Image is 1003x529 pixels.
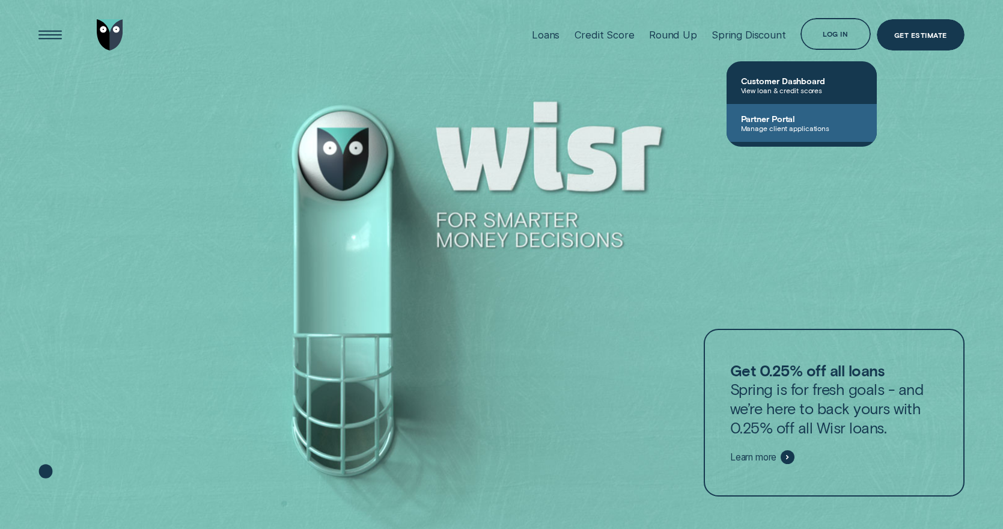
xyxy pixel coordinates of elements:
span: Learn more [730,451,776,463]
button: Open Menu [35,19,67,51]
div: Round Up [649,29,697,41]
div: Loans [532,29,559,41]
a: Customer DashboardView loan & credit scores [727,66,877,104]
a: Get Estimate [877,19,965,51]
strong: Get 0.25% off all loans [730,361,884,379]
span: Partner Portal [741,114,862,124]
a: Get 0.25% off all loansSpring is for fresh goals - and we’re here to back yours with 0.25% off al... [704,329,965,497]
div: Spring Discount [712,29,786,41]
span: Customer Dashboard [741,76,862,86]
span: Manage client applications [741,124,862,132]
img: Wisr [97,19,123,51]
div: Credit Score [575,29,635,41]
span: View loan & credit scores [741,86,862,94]
button: Log in [800,18,871,50]
p: Spring is for fresh goals - and we’re here to back yours with 0.25% off all Wisr loans. [730,361,938,438]
a: Partner PortalManage client applications [727,104,877,142]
